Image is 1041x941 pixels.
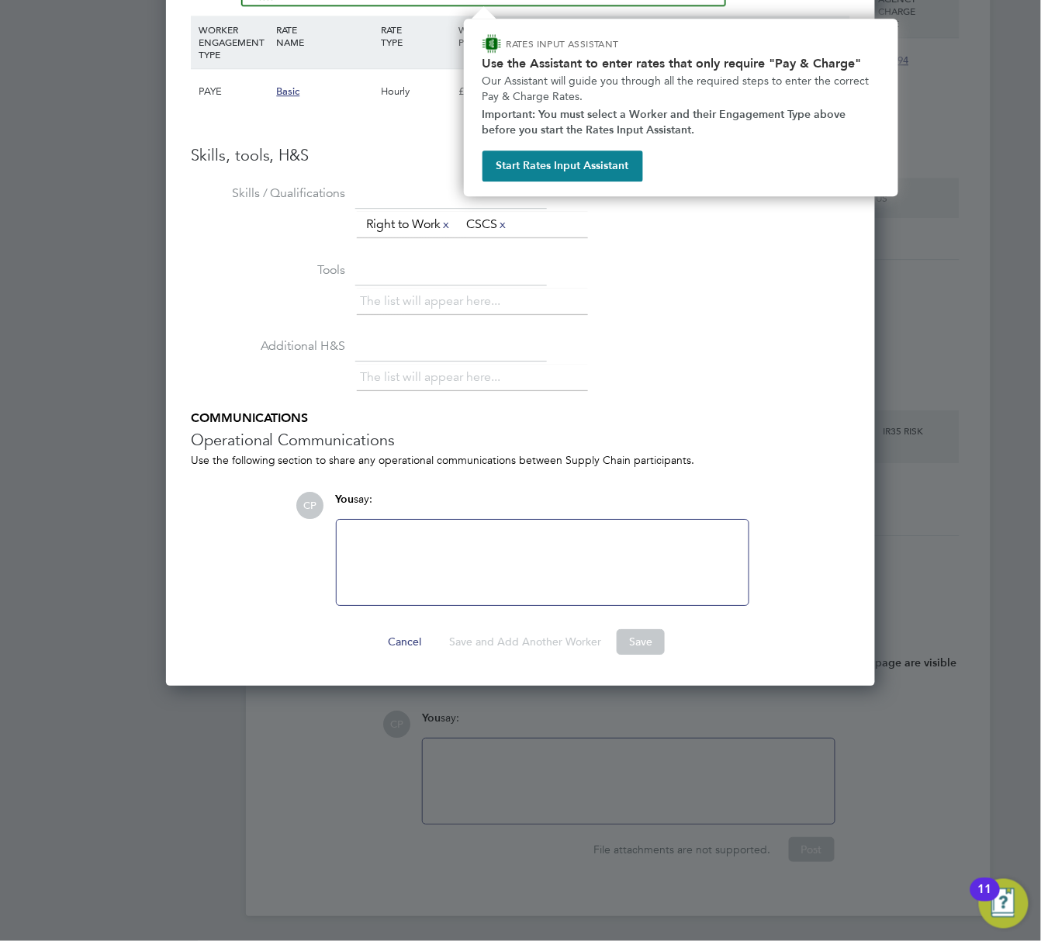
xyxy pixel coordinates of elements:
[361,367,507,388] li: The list will appear here...
[464,19,898,196] div: How to input Rates that only require Pay & Charge
[191,145,850,165] h3: Skills, tools, H&S
[377,69,455,114] div: Hourly
[336,492,749,519] div: say:
[191,338,346,355] label: Additional H&S
[191,430,850,450] h3: Operational Communications
[191,410,850,427] h5: COMMUNICATIONS
[377,16,455,56] div: RATE TYPE
[336,493,354,506] span: You
[482,108,849,137] strong: Important: You must select a Worker and their Engagement Type above before you start the Rates In...
[690,16,768,56] div: AGENCY MARKUP
[195,16,273,68] div: WORKER ENGAGEMENT TYPE
[978,890,992,910] div: 11
[498,214,509,234] a: x
[375,629,434,654] button: Cancel
[297,492,324,519] span: CP
[768,16,846,68] div: AGENCY CHARGE RATE
[191,185,346,202] label: Skills / Qualifications
[437,629,614,654] button: Save and Add Another Worker
[191,262,346,278] label: Tools
[191,453,850,467] div: Use the following section to share any operational communications between Supply Chain participants.
[507,37,701,50] p: RATES INPUT ASSISTANT
[482,74,880,104] p: Our Assistant will guide you through all the required steps to enter the correct Pay & Charge Rates.
[611,16,690,56] div: EMPLOYER COST
[482,34,501,53] img: ENGAGE Assistant Icon
[482,56,880,71] h2: Use the Assistant to enter rates that only require "Pay & Charge"
[979,879,1029,929] button: Open Resource Center, 11 new notifications
[195,69,273,114] div: PAYE
[455,16,534,56] div: WORKER PAY RATE
[276,85,299,98] span: Basic
[461,214,515,235] li: CSCS
[617,629,665,654] button: Save
[533,16,611,56] div: HOLIDAY PAY
[361,214,458,235] li: Right to Work
[361,291,507,312] li: The list will appear here...
[441,214,452,234] a: x
[272,16,376,56] div: RATE NAME
[482,150,643,182] button: Start Rates Input Assistant
[455,69,534,114] div: £12.60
